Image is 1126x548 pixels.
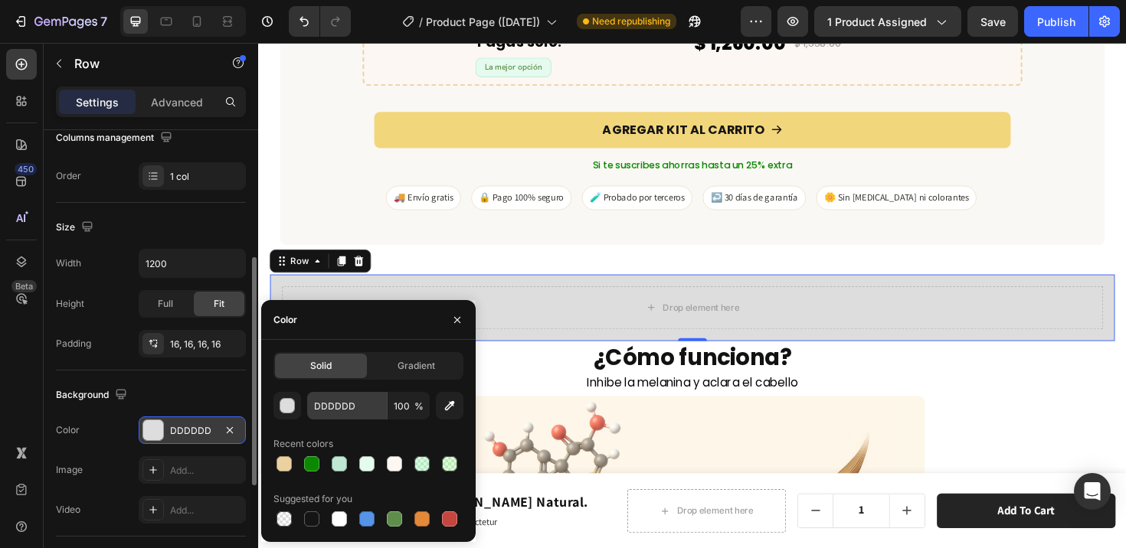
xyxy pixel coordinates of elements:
div: Drop element here [443,489,524,501]
div: Height [56,297,84,311]
div: Add... [170,504,242,517]
h1: Kit Aclarante [PERSON_NAME] Natural. [85,475,352,497]
span: 🧪 Probado por terceros [342,151,460,177]
div: Add... [170,464,242,478]
div: Width [56,256,81,270]
div: Columns management [56,128,175,148]
iframe: Design area [258,43,1126,548]
span: Save [980,15,1006,28]
span: Gradient [398,359,435,373]
div: 1 col [170,170,242,184]
span: Si te suscribes ahorras hasta un 25% extra [354,122,565,136]
div: Publish [1037,14,1075,30]
div: Background [56,385,130,406]
span: 1 product assigned [827,14,927,30]
input: Eg: FFFFFF [307,392,387,419]
div: Recent colors [273,437,333,451]
div: 16, 16, 16, 16 [170,338,242,351]
div: Video [56,503,80,517]
div: Beta [11,280,37,292]
span: ↩️ 30 días de garantía [470,151,580,177]
button: Add to cart [718,477,908,514]
p: Inhibe la melanina y aclara el cabello [14,351,905,369]
div: Image [56,463,83,477]
div: AGREGAR KIT AL CARRITO [365,83,536,100]
p: Settings [76,94,119,110]
div: Drop element here [428,274,509,286]
div: Color [273,313,297,327]
button: 7 [6,6,114,37]
span: 🚚 Envío gratis [135,151,214,177]
span: Solid [310,359,332,373]
span: % [414,400,424,413]
div: Open Intercom Messenger [1074,473,1111,510]
div: DDDDDD [170,424,214,438]
div: Color [56,423,80,437]
button: Save [967,6,1018,37]
div: Add to cart [783,488,843,504]
button: AGREGAR KIT AL CARRITO [123,73,797,111]
span: Need republishing [592,15,670,28]
input: quantity [608,478,669,513]
button: Publish [1024,6,1088,37]
button: 1 product assigned [814,6,961,37]
div: Suggested for you [273,492,352,506]
div: Size [56,217,97,238]
button: decrement [571,478,608,513]
div: Order [56,169,81,183]
p: Advanced [151,94,203,110]
h2: ¿Cómo funciona? [12,315,907,349]
div: Padding [56,337,91,351]
input: Auto [139,250,245,277]
span: / [419,14,423,30]
strong: sit amet [164,501,201,514]
span: Product Page ([DATE]) [426,14,540,30]
p: Lorem ipsum dolor , consectetur [87,501,350,514]
div: Row [31,223,57,237]
div: Undo/Redo [289,6,351,37]
span: 🔒 Pago 100% seguro [225,151,332,177]
span: 🌼 Sin [MEDICAL_DATA] ni colorantes [591,151,761,177]
div: 450 [15,163,37,175]
p: 7 [100,12,107,31]
p: Row [74,54,205,73]
button: increment [669,478,705,513]
span: Full [158,297,173,311]
span: Fit [214,297,224,311]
